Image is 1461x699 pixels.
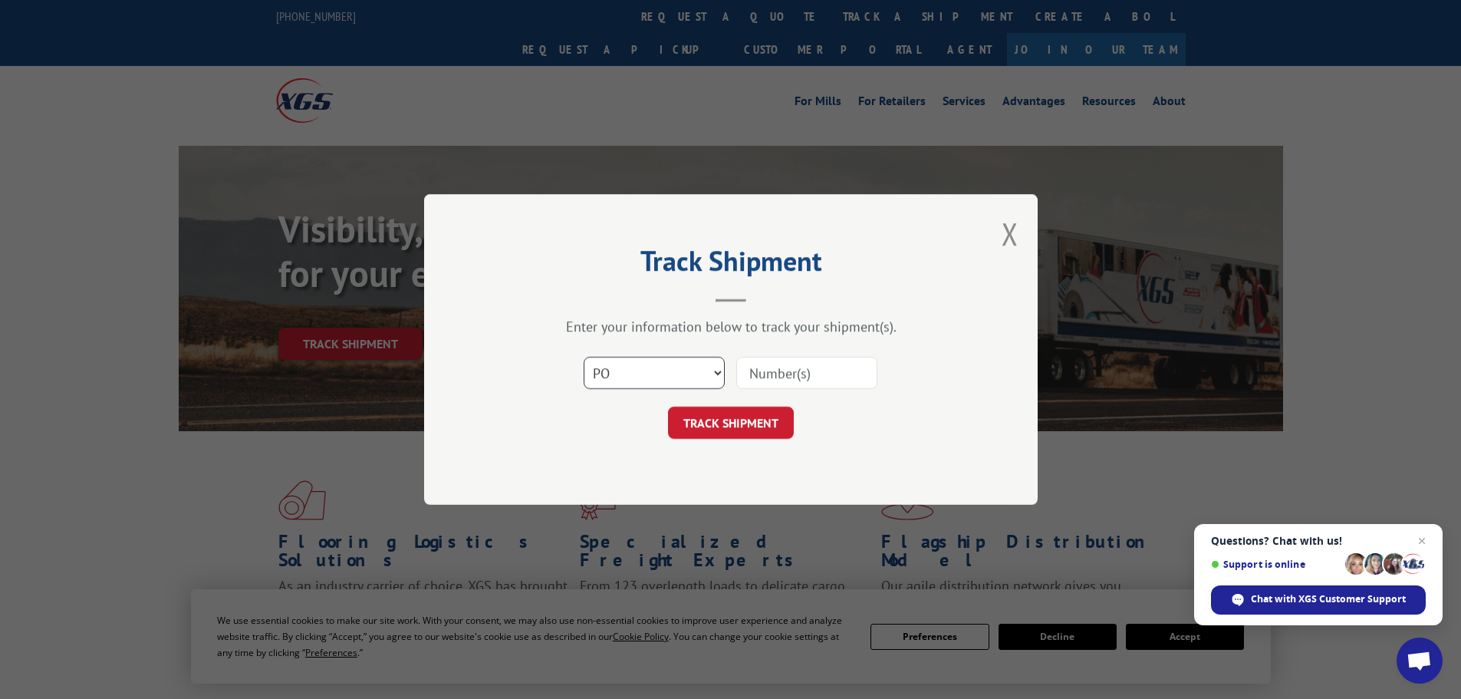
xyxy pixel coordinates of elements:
[501,250,961,279] h2: Track Shipment
[1002,213,1018,254] button: Close modal
[1211,559,1340,570] span: Support is online
[1211,585,1426,615] span: Chat with XGS Customer Support
[1211,535,1426,547] span: Questions? Chat with us!
[1397,638,1443,684] a: Open chat
[736,357,877,389] input: Number(s)
[1251,592,1406,606] span: Chat with XGS Customer Support
[501,318,961,335] div: Enter your information below to track your shipment(s).
[668,407,794,439] button: TRACK SHIPMENT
